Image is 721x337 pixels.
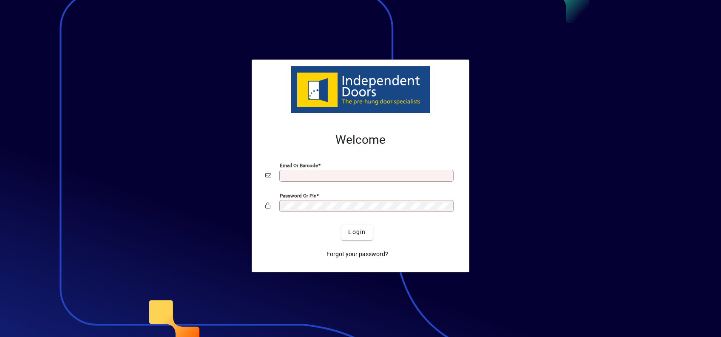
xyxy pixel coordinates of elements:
h2: Welcome [265,133,456,147]
span: Login [348,228,366,237]
button: Login [341,225,372,240]
mat-label: Email or Barcode [280,162,318,168]
mat-label: Password or Pin [280,192,316,198]
span: Forgot your password? [326,250,388,259]
a: Forgot your password? [323,247,392,262]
